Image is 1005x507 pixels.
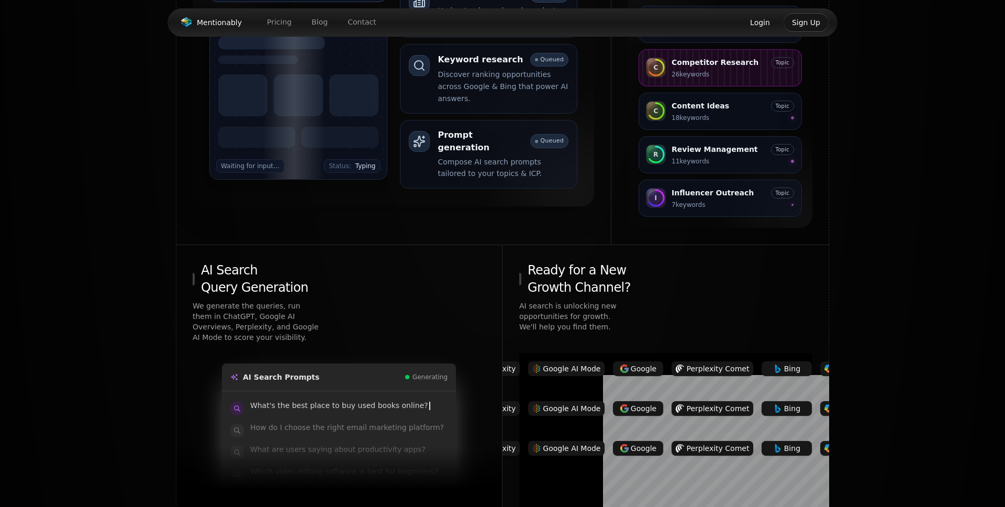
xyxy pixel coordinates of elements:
[771,57,794,68] span: Topic
[686,443,749,454] span: Perplexity Comet
[438,156,569,180] p: Compose AI search prompts tailored to your topics & ICP.
[530,53,568,67] span: Queued
[631,363,656,374] span: Google
[672,188,754,198] p: Influencer Outreach
[438,53,523,66] p: Keyword research
[655,193,657,203] span: I
[193,301,339,343] span: We generate the queries, run them in ChatGPT, Google AI Overviews, Perplexity, and Google AI Mode...
[243,372,319,382] p: AI Search Prompts
[438,69,569,104] p: Discover ranking opportunities across Google & Bing that power AI answers.
[303,14,336,30] a: Blog
[672,101,729,111] p: Content Ideas
[530,134,568,148] span: Queued
[784,403,800,414] span: Bing
[631,403,656,414] span: Google
[519,301,656,332] span: AI search is unlocking new opportunities for growth. We'll help you find them.
[329,162,351,170] span: Status:
[250,444,448,456] p: What are users saying about productivity apps?
[197,17,242,28] span: Mentionably
[176,15,246,30] a: Mentionably
[672,57,758,68] p: Competitor Research
[438,5,569,29] p: Understand your brand, products, value props, and site structure.
[412,373,448,381] span: Generating
[250,400,448,412] p: What's the best place to buy used books online?
[653,63,658,72] span: C
[672,70,709,79] div: 26 keywords
[784,363,800,374] span: Bing
[784,443,800,454] span: Bing
[355,162,376,170] span: Typing
[653,150,658,159] span: R
[339,14,384,30] a: Contact
[259,14,300,30] a: Pricing
[250,422,448,434] p: How do I choose the right email marketing platform?
[250,466,448,478] p: Which video editing software is best for beginners?
[221,162,280,170] span: Waiting for input…
[672,144,758,155] p: Review Management
[672,114,709,122] div: 18 keywords
[686,403,749,414] span: Perplexity Comet
[672,201,705,209] div: 7 keywords
[771,188,794,199] span: Topic
[771,144,794,155] span: Topic
[543,403,600,414] span: Google AI Mode
[438,129,527,154] p: Prompt generation
[631,443,656,454] span: Google
[686,363,749,374] span: Perplexity Comet
[672,157,709,166] div: 11 keywords
[543,363,600,374] span: Google AI Mode
[180,17,193,28] img: Mentionably logo
[741,13,779,32] button: Login
[783,13,829,32] button: Sign Up
[201,262,348,296] span: AI Search Query Generation
[771,101,794,112] span: Topic
[653,106,658,116] span: C
[528,262,707,296] span: Ready for a New Growth Channel?
[543,443,600,454] span: Google AI Mode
